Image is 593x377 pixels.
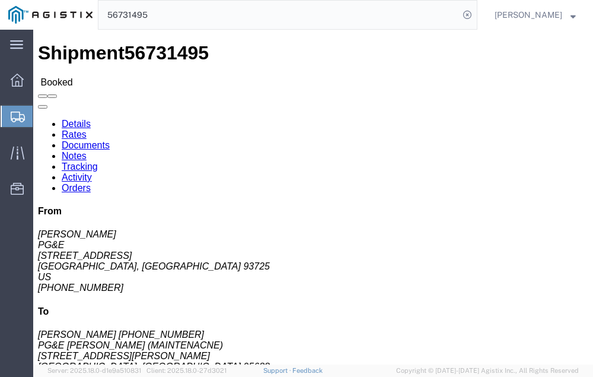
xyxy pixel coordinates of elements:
img: logo [8,6,93,24]
iframe: FS Legacy Container [33,30,593,365]
input: Search for shipment number, reference number [98,1,459,29]
a: Support [263,367,293,374]
span: Neil Coehlo [495,8,562,21]
span: Client: 2025.18.0-27d3021 [146,367,227,374]
span: Copyright © [DATE]-[DATE] Agistix Inc., All Rights Reserved [396,366,579,376]
span: Server: 2025.18.0-d1e9a510831 [47,367,141,374]
button: [PERSON_NAME] [494,8,576,22]
a: Feedback [292,367,323,374]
